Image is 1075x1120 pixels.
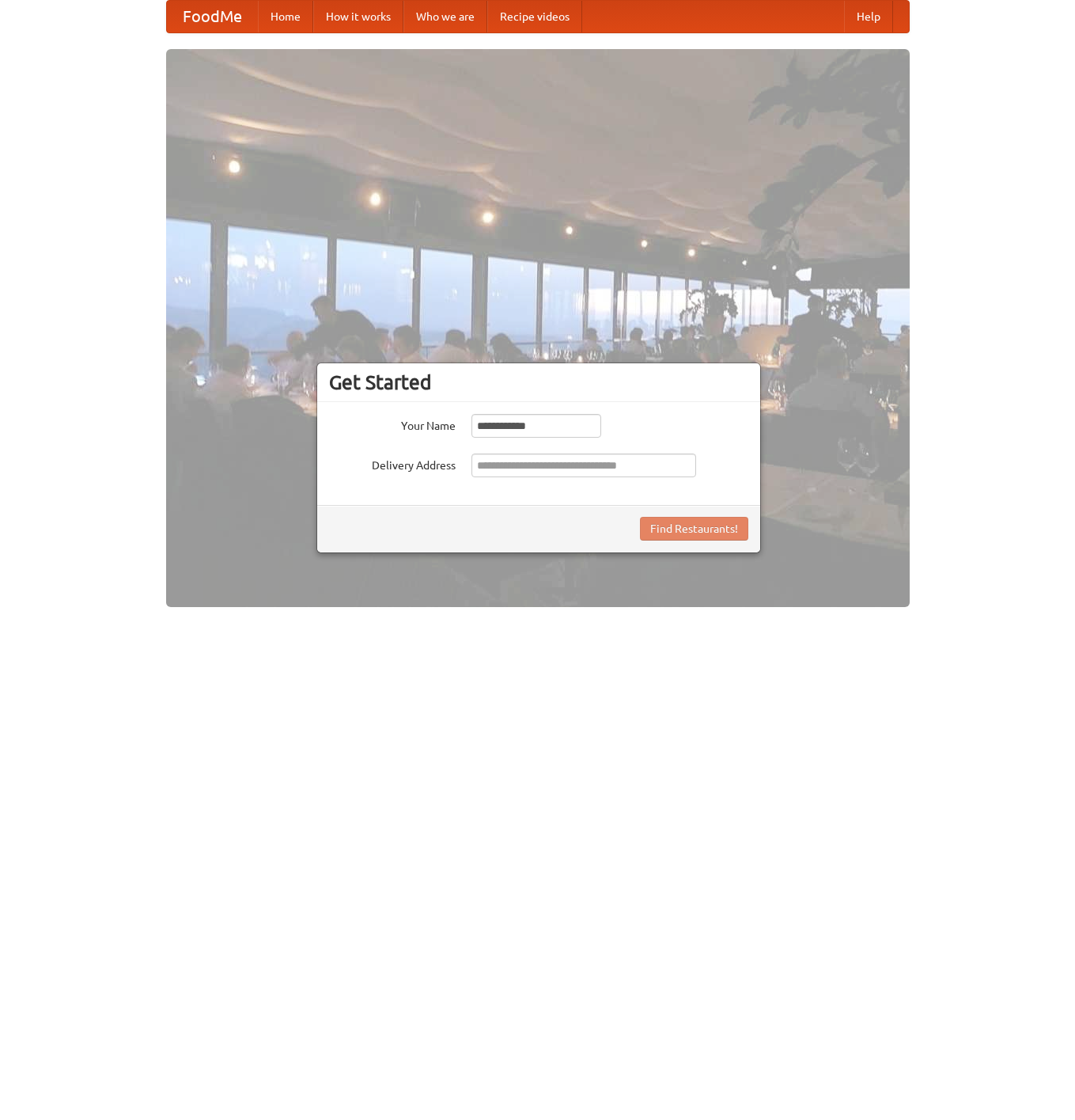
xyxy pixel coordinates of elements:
[329,454,456,473] label: Delivery Address
[167,1,258,32] a: FoodMe
[329,414,456,434] label: Your Name
[640,517,748,541] button: Find Restaurants!
[329,370,748,394] h3: Get Started
[844,1,893,32] a: Help
[258,1,313,32] a: Home
[313,1,403,32] a: How it works
[403,1,487,32] a: Who we are
[487,1,582,32] a: Recipe videos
